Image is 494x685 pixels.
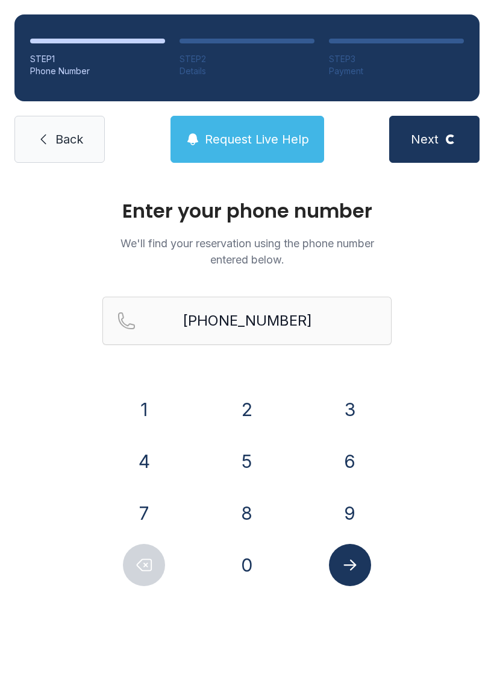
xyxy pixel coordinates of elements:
[411,131,439,148] span: Next
[30,53,165,65] div: STEP 1
[123,440,165,482] button: 4
[123,544,165,586] button: Delete number
[102,297,392,345] input: Reservation phone number
[102,201,392,221] h1: Enter your phone number
[205,131,309,148] span: Request Live Help
[226,492,268,534] button: 8
[329,388,371,431] button: 3
[180,65,314,77] div: Details
[329,492,371,534] button: 9
[123,388,165,431] button: 1
[329,440,371,482] button: 6
[180,53,314,65] div: STEP 2
[329,65,464,77] div: Payment
[30,65,165,77] div: Phone Number
[329,544,371,586] button: Submit lookup form
[102,235,392,268] p: We'll find your reservation using the phone number entered below.
[226,544,268,586] button: 0
[123,492,165,534] button: 7
[226,388,268,431] button: 2
[226,440,268,482] button: 5
[55,131,83,148] span: Back
[329,53,464,65] div: STEP 3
